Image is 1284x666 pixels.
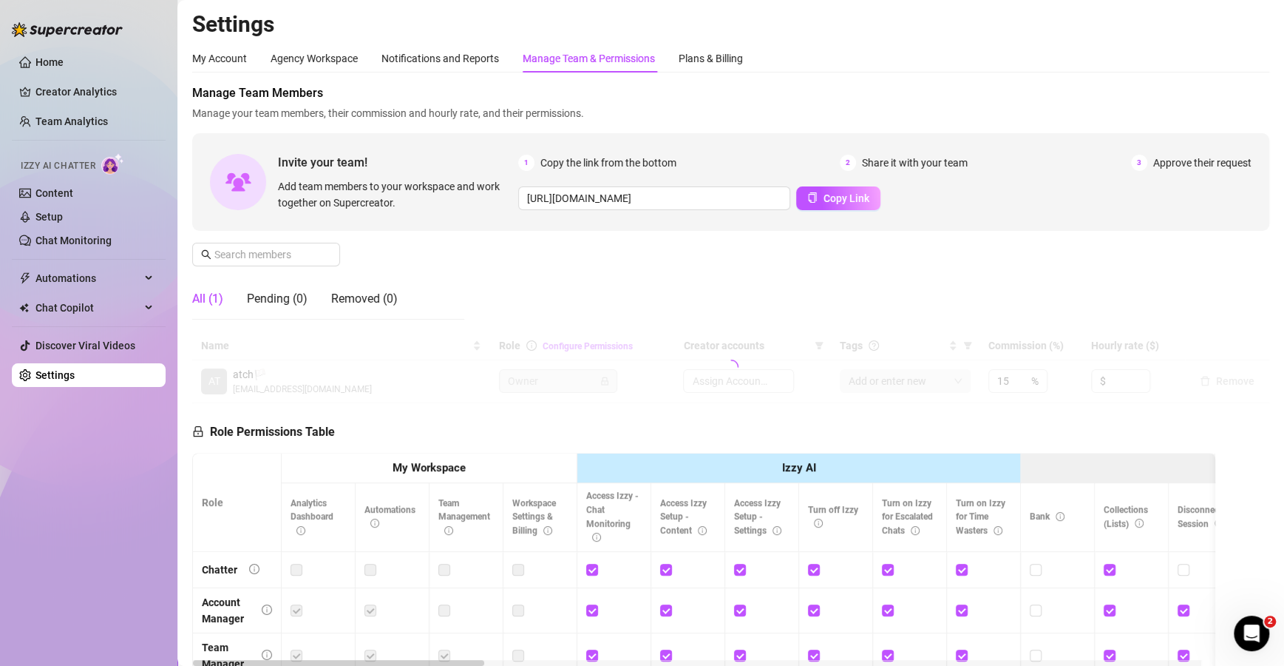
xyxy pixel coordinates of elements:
[679,50,743,67] div: Plans & Billing
[660,498,707,536] span: Access Izzy Setup - Content
[35,296,140,320] span: Chat Copilot
[249,564,259,574] span: info-circle
[35,115,108,127] a: Team Analytics
[192,84,1269,102] span: Manage Team Members
[262,650,272,660] span: info-circle
[12,22,123,37] img: logo-BBDzfeDw.svg
[543,526,552,535] span: info-circle
[1131,155,1147,171] span: 3
[823,192,869,204] span: Copy Link
[781,461,815,474] strong: Izzy AI
[192,10,1269,38] h2: Settings
[540,155,676,171] span: Copy the link from the bottom
[247,290,308,308] div: Pending (0)
[278,178,512,211] span: Add team members to your workspace and work together on Supercreator.
[862,155,968,171] span: Share it with your team
[193,454,282,552] th: Role
[101,153,124,175] img: AI Chatter
[21,159,95,173] span: Izzy AI Chatter
[1030,511,1064,522] span: Bank
[734,498,781,536] span: Access Izzy Setup - Settings
[1264,616,1276,628] span: 2
[1135,519,1144,528] span: info-circle
[796,186,880,210] button: Copy Link
[698,526,707,535] span: info-circle
[192,290,223,308] div: All (1)
[1056,512,1064,521] span: info-circle
[296,526,305,535] span: info-circle
[331,290,398,308] div: Removed (0)
[1178,505,1223,529] span: Disconnect Session
[35,369,75,381] a: Settings
[807,192,818,203] span: copy
[840,155,856,171] span: 2
[370,519,379,528] span: info-circle
[438,498,490,536] span: Team Management
[192,423,335,441] h5: Role Permissions Table
[271,50,358,67] div: Agency Workspace
[1215,519,1223,528] span: info-circle
[808,505,858,529] span: Turn off Izzy
[262,605,272,615] span: info-circle
[35,56,64,68] a: Home
[1104,505,1148,529] span: Collections (Lists)
[291,498,333,536] span: Analytics Dashboard
[192,105,1269,121] span: Manage your team members, their commission and hourly rate, and their permissions.
[35,187,73,199] a: Content
[192,425,204,437] span: lock
[35,211,63,223] a: Setup
[444,526,453,535] span: info-circle
[202,562,237,578] div: Chatter
[201,249,211,260] span: search
[381,50,499,67] div: Notifications and Reports
[1234,616,1269,651] iframe: Intercom live chat
[592,533,601,542] span: info-circle
[202,594,250,627] div: Account Manager
[993,526,1002,535] span: info-circle
[956,498,1005,536] span: Turn on Izzy for Time Wasters
[393,461,466,474] strong: My Workspace
[35,235,112,246] a: Chat Monitoring
[35,340,135,351] a: Discover Viral Videos
[214,246,319,263] input: Search members
[882,498,933,536] span: Turn on Izzy for Escalated Chats
[19,272,31,284] span: thunderbolt
[19,303,29,313] img: Chat Copilot
[512,498,556,536] span: Workspace Settings & Billing
[364,505,415,529] span: Automations
[586,491,639,543] span: Access Izzy - Chat Monitoring
[523,50,655,67] div: Manage Team & Permissions
[35,80,154,104] a: Creator Analytics
[814,519,823,528] span: info-circle
[1153,155,1251,171] span: Approve their request
[278,153,518,172] span: Invite your team!
[723,359,739,375] span: loading
[772,526,781,535] span: info-circle
[35,266,140,290] span: Automations
[192,50,247,67] div: My Account
[911,526,920,535] span: info-circle
[518,155,534,171] span: 1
